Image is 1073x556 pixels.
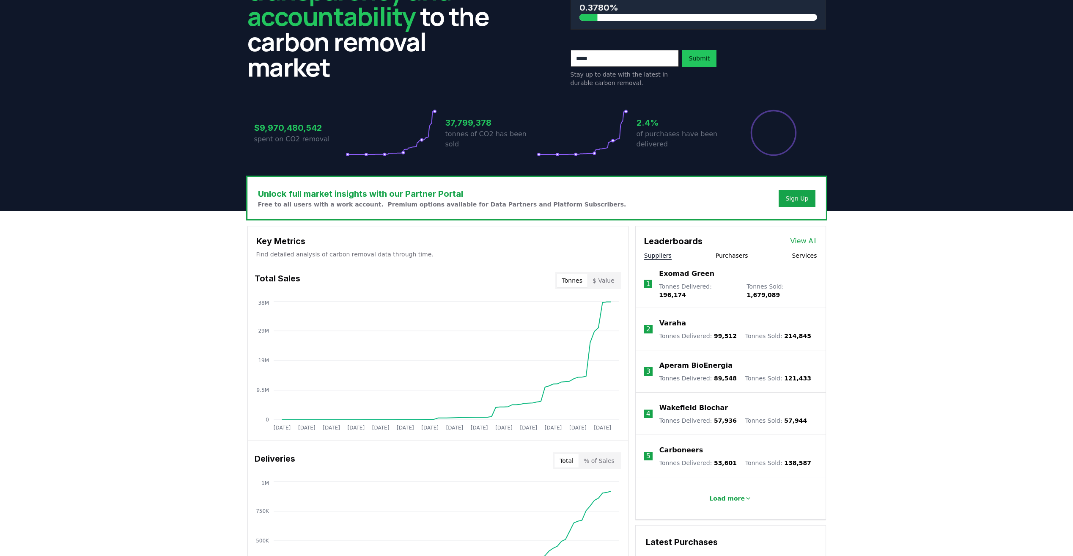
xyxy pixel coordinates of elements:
[594,425,611,431] tspan: [DATE]
[659,282,738,299] p: Tonnes Delivered :
[792,251,817,260] button: Services
[569,425,587,431] tspan: [DATE]
[495,425,513,431] tspan: [DATE]
[520,425,537,431] tspan: [DATE]
[256,250,620,259] p: Find detailed analysis of carbon removal data through time.
[544,425,562,431] tspan: [DATE]
[784,460,811,466] span: 138,587
[746,282,817,299] p: Tonnes Sold :
[258,187,626,200] h3: Unlock full market insights with our Partner Portal
[659,416,737,425] p: Tonnes Delivered :
[659,403,728,413] a: Wakefield Biochar
[445,116,537,129] h3: 37,799,378
[571,70,679,87] p: Stay up to date with the latest in durable carbon removal.
[746,292,780,298] span: 1,679,089
[273,425,291,431] tspan: [DATE]
[254,121,346,134] h3: $9,970,480,542
[646,451,650,461] p: 5
[637,129,728,149] p: of purchases have been delivered
[445,129,537,149] p: tonnes of CO2 has been sold
[644,251,672,260] button: Suppliers
[255,452,295,469] h3: Deliveries
[421,425,439,431] tspan: [DATE]
[258,328,269,334] tspan: 29M
[714,460,737,466] span: 53,601
[646,324,650,334] p: 2
[784,417,807,424] span: 57,944
[266,417,269,423] tspan: 0
[659,459,737,467] p: Tonnes Delivered :
[659,361,733,371] a: Aperam BioEnergia
[703,490,758,507] button: Load more
[256,387,269,393] tspan: 9.5M
[258,300,269,306] tspan: 38M
[790,236,817,246] a: View All
[579,454,620,468] button: % of Sales
[256,538,269,544] tspan: 500K
[347,425,365,431] tspan: [DATE]
[644,235,703,248] h3: Leaderboards
[745,374,811,383] p: Tonnes Sold :
[646,409,650,419] p: 4
[579,1,817,14] h3: 0.3780%
[254,134,346,144] p: spent on CO2 removal
[714,417,737,424] span: 57,936
[446,425,463,431] tspan: [DATE]
[659,445,703,455] a: Carboneers
[659,374,737,383] p: Tonnes Delivered :
[714,333,737,339] span: 99,512
[397,425,414,431] tspan: [DATE]
[646,536,815,548] h3: Latest Purchases
[258,200,626,209] p: Free to all users with a work account. Premium options available for Data Partners and Platform S...
[784,333,811,339] span: 214,845
[709,494,745,503] p: Load more
[255,272,300,289] h3: Total Sales
[750,109,797,157] div: Percentage of sales delivered
[261,480,269,486] tspan: 1M
[659,269,714,279] a: Exomad Green
[714,375,737,382] span: 89,548
[256,508,269,514] tspan: 750K
[323,425,340,431] tspan: [DATE]
[557,274,587,287] button: Tonnes
[258,358,269,363] tspan: 19M
[646,366,650,377] p: 3
[470,425,488,431] tspan: [DATE]
[646,279,650,289] p: 1
[659,292,686,298] span: 196,174
[716,251,748,260] button: Purchasers
[659,332,737,340] p: Tonnes Delivered :
[745,416,807,425] p: Tonnes Sold :
[745,332,811,340] p: Tonnes Sold :
[659,318,686,328] a: Varaha
[745,459,811,467] p: Tonnes Sold :
[779,190,815,207] button: Sign Up
[785,194,808,203] a: Sign Up
[682,50,717,67] button: Submit
[587,274,620,287] button: $ Value
[784,375,811,382] span: 121,433
[372,425,389,431] tspan: [DATE]
[554,454,579,468] button: Total
[256,235,620,248] h3: Key Metrics
[637,116,728,129] h3: 2.4%
[298,425,315,431] tspan: [DATE]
